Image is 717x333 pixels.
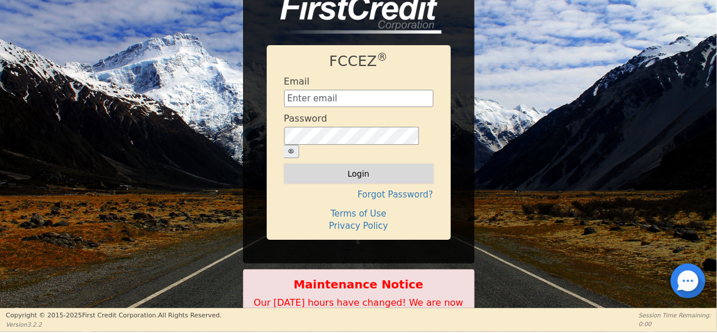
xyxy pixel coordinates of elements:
input: password [284,127,419,145]
input: Enter email [284,90,433,107]
h4: Password [284,113,328,124]
button: Login [284,164,433,184]
span: All Rights Reserved. [158,312,222,319]
p: Session Time Remaining: [639,311,711,320]
h4: Forgot Password? [284,189,433,200]
span: Our [DATE] hours have changed! We are now open 2pm-7pm EST on Saturdays. [253,297,463,322]
p: Version 3.2.2 [6,320,222,329]
h1: FCCEZ [284,53,433,70]
sup: ® [377,51,388,63]
p: 0:00 [639,320,711,328]
b: Maintenance Notice [249,276,468,293]
h4: Privacy Policy [284,221,433,231]
p: Copyright © 2015- 2025 First Credit Corporation. [6,311,222,321]
h4: Terms of Use [284,208,433,219]
h4: Email [284,76,310,87]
